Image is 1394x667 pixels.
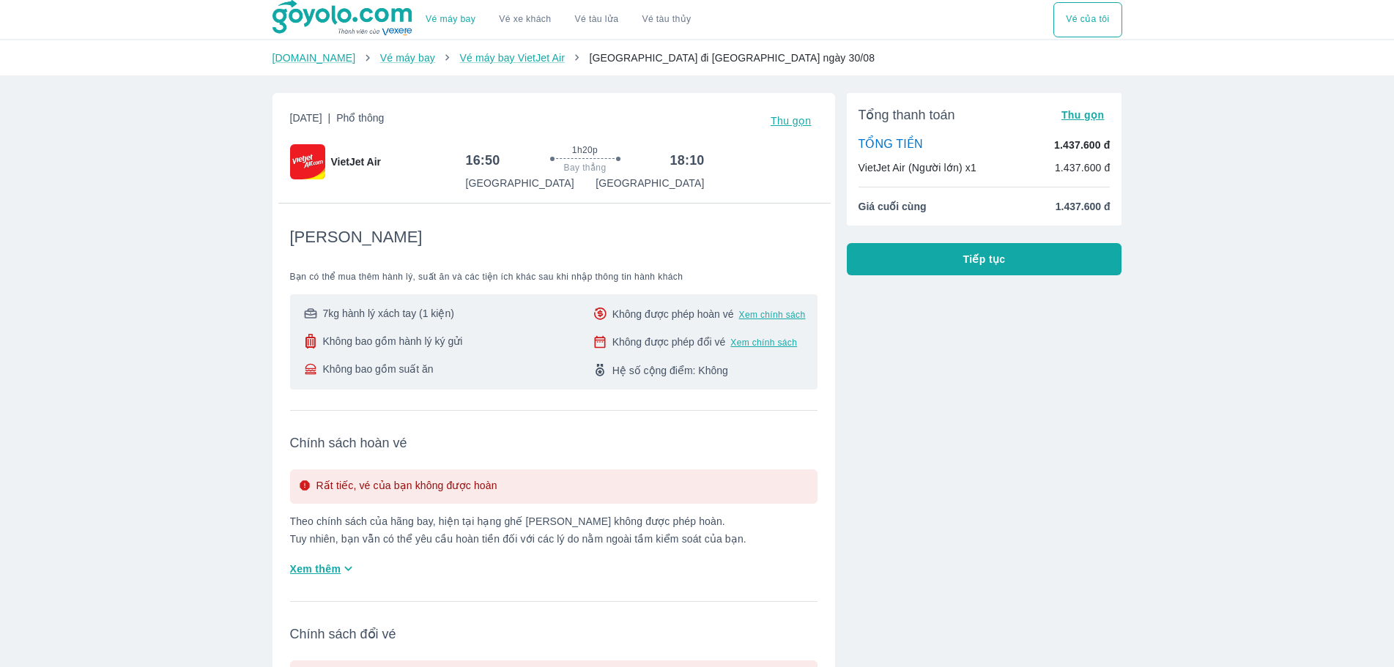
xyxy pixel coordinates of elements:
[328,112,331,124] span: |
[414,2,702,37] div: choose transportation mode
[739,309,806,321] button: Xem chính sách
[336,112,384,124] span: Phổ thông
[284,556,363,581] button: Xem thêm
[1056,199,1111,214] span: 1.437.600 đ
[596,176,704,190] p: [GEOGRAPHIC_DATA]
[612,363,728,378] span: Hệ số cộng điểm: Không
[771,115,812,127] span: Thu gọn
[1054,138,1110,152] p: 1.437.600 đ
[426,14,475,25] a: Vé máy bay
[273,52,356,64] a: [DOMAIN_NAME]
[290,227,423,247] span: [PERSON_NAME]
[380,52,435,64] a: Vé máy bay
[273,51,1122,65] nav: breadcrumb
[564,162,607,174] span: Bay thẳng
[290,111,385,131] span: [DATE]
[859,137,923,153] p: TỔNG TIỀN
[1053,2,1121,37] button: Vé của tôi
[290,562,341,576] span: Xem thêm
[466,176,574,190] p: [GEOGRAPHIC_DATA]
[1055,160,1111,175] p: 1.437.600 đ
[1053,2,1121,37] div: choose transportation mode
[963,252,1006,267] span: Tiếp tục
[612,335,726,349] span: Không được phép đổi vé
[612,307,734,321] span: Không được phép hoàn vé
[316,478,497,495] p: Rất tiếc, vé của bạn không được hoàn
[859,106,955,124] span: Tổng thanh toán
[499,14,551,25] a: Vé xe khách
[572,144,598,156] span: 1h20p
[290,271,818,283] span: Bạn có thể mua thêm hành lý, suất ăn và các tiện ích khác sau khi nhập thông tin hành khách
[670,152,705,169] h6: 18:10
[290,625,818,643] span: Chính sách đổi vé
[589,52,875,64] span: [GEOGRAPHIC_DATA] đi [GEOGRAPHIC_DATA] ngày 30/08
[466,152,500,169] h6: 16:50
[1056,105,1111,125] button: Thu gọn
[859,160,976,175] p: VietJet Air (Người lớn) x1
[563,2,631,37] a: Vé tàu lửa
[290,515,818,545] p: Theo chính sách của hãng bay, hiện tại hạng ghế [PERSON_NAME] không được phép hoàn. Tuy nhiên, bạ...
[290,434,818,452] span: Chính sách hoàn vé
[847,243,1122,275] button: Tiếp tục
[730,337,797,349] button: Xem chính sách
[765,111,818,131] button: Thu gọn
[323,334,463,349] span: Không bao gồm hành lý ký gửi
[459,52,564,64] a: Vé máy bay VietJet Air
[630,2,702,37] button: Vé tàu thủy
[1061,109,1105,121] span: Thu gọn
[323,362,434,376] span: Không bao gồm suất ăn
[323,306,454,321] span: 7kg hành lý xách tay (1 kiện)
[859,199,927,214] span: Giá cuối cùng
[331,154,381,169] span: VietJet Air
